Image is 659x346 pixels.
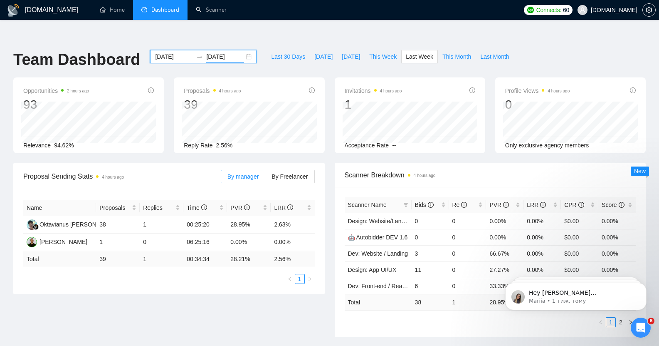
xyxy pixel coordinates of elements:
td: 0 [412,229,449,245]
a: 🤖 Autobidder DEV 1.6 [348,234,408,241]
td: 0.00% [486,213,523,229]
td: 0 [140,234,183,251]
td: 0 [449,213,486,229]
li: Previous Page [596,317,606,327]
span: [DATE] [342,52,360,61]
td: 0.00% [598,213,636,229]
td: 1 [449,294,486,310]
span: info-circle [540,202,546,208]
time: 4 hours ago [414,173,436,178]
button: Last Week [401,50,438,63]
h1: Team Dashboard [13,50,140,70]
td: 33.33% [486,278,523,294]
button: Last Month [476,50,513,63]
span: info-circle [244,204,250,210]
td: 11 [412,261,449,278]
td: 0.00% [598,229,636,245]
a: Dev: Website / Landing [348,250,408,257]
span: info-circle [469,87,475,93]
div: 0 [505,97,570,112]
span: Invitations [345,86,402,96]
span: filter [403,202,408,207]
li: 1 [295,274,305,284]
span: This Month [442,52,471,61]
span: LRR [527,202,546,208]
td: 28.21 % [227,251,271,267]
iframe: Intercom notifications повідомлення [493,265,659,324]
button: This Month [438,50,476,63]
th: Proposals [96,200,140,216]
span: Re [452,202,467,208]
time: 4 hours ago [380,89,402,93]
a: setting [642,7,656,13]
span: CPR [564,202,584,208]
span: info-circle [619,202,624,208]
a: OOOktavianus [PERSON_NAME] Tape [27,221,132,227]
span: info-circle [630,87,636,93]
td: 1 [140,251,183,267]
span: info-circle [578,202,584,208]
td: 00:34:34 [183,251,227,267]
span: info-circle [503,202,509,208]
a: RB[PERSON_NAME] [27,238,87,245]
td: 28.95% [227,216,271,234]
span: 8 [648,318,654,324]
span: Dashboard [151,6,179,13]
td: 0.00% [523,213,561,229]
td: $0.00 [561,245,598,261]
td: $0.00 [561,261,598,278]
td: 0 [449,261,486,278]
a: 1 [295,274,304,284]
div: 1 [345,97,402,112]
span: By Freelancer [271,173,308,180]
img: logo [7,4,20,17]
td: 38 [96,216,140,234]
span: swap-right [196,53,203,60]
td: 6 [412,278,449,294]
td: 1 [140,216,183,234]
span: Time [187,204,207,211]
span: info-circle [287,204,293,210]
td: 06:25:16 [183,234,227,251]
span: 94.62% [54,142,74,149]
div: [PERSON_NAME] [39,237,87,246]
a: Design: Website/Landing (Custom) [348,218,438,224]
a: searchScanner [196,6,227,13]
span: PVR [489,202,509,208]
img: RB [27,237,37,247]
td: 0.00% [227,234,271,251]
button: left [285,274,295,284]
span: info-circle [148,87,154,93]
td: 2.56 % [271,251,314,267]
span: info-circle [461,202,467,208]
td: $0.00 [561,213,598,229]
span: This Week [369,52,397,61]
td: 0 [412,213,449,229]
time: 4 hours ago [102,175,124,179]
td: 0.00% [523,245,561,261]
span: filter [402,199,410,211]
td: 2.63% [271,216,314,234]
span: Last 30 Days [271,52,305,61]
span: [DATE] [314,52,333,61]
button: right [305,274,315,284]
div: Oktavianus [PERSON_NAME] Tape [39,220,132,229]
time: 4 hours ago [219,89,241,93]
span: PVR [230,204,250,211]
td: 66.67% [486,245,523,261]
input: End date [206,52,244,61]
span: New [634,168,646,174]
td: 0 [449,245,486,261]
span: Opportunities [23,86,89,96]
img: OO [27,219,37,230]
iframe: Intercom live chat [631,318,651,338]
td: 0 [449,229,486,245]
td: 00:25:20 [183,216,227,234]
button: [DATE] [310,50,337,63]
span: info-circle [428,202,434,208]
td: 38 [412,294,449,310]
